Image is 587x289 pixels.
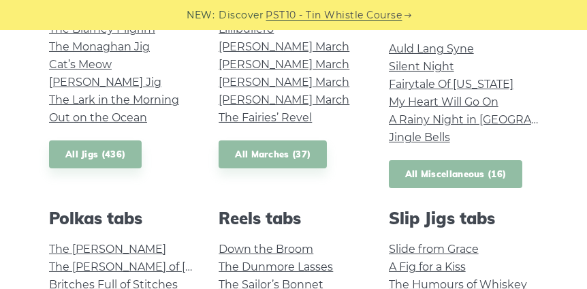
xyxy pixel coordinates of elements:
[219,209,368,228] h2: Reels tabs
[49,93,179,106] a: The Lark in the Morning
[49,140,142,168] a: All Jigs (436)
[389,209,538,228] h2: Slip Jigs tabs
[49,243,166,256] a: The [PERSON_NAME]
[49,58,112,71] a: Cat’s Meow
[389,60,454,73] a: Silent Night
[219,76,349,89] a: [PERSON_NAME] March
[219,243,313,256] a: Down the Broom
[49,111,147,124] a: Out on the Ocean
[389,78,513,91] a: Fairytale Of [US_STATE]
[219,93,349,106] a: [PERSON_NAME] March
[389,160,523,188] a: All Miscellaneous (16)
[49,76,161,89] a: [PERSON_NAME] Jig
[219,58,349,71] a: [PERSON_NAME] March
[219,260,333,273] a: The Dunmore Lasses
[49,40,150,53] a: The Monaghan Jig
[219,140,327,168] a: All Marches (37)
[389,42,474,55] a: Auld Lang Syne
[219,40,349,53] a: [PERSON_NAME] March
[187,7,215,23] span: NEW:
[266,7,402,23] a: PST10 - Tin Whistle Course
[389,95,498,108] a: My Heart Will Go On
[389,131,450,144] a: Jingle Bells
[219,111,312,124] a: The Fairies’ Revel
[389,243,479,256] a: Slide from Grace
[49,260,276,273] a: The [PERSON_NAME] of [PERSON_NAME]
[219,7,264,23] span: Discover
[389,260,466,273] a: A Fig for a Kiss
[49,209,198,228] h2: Polkas tabs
